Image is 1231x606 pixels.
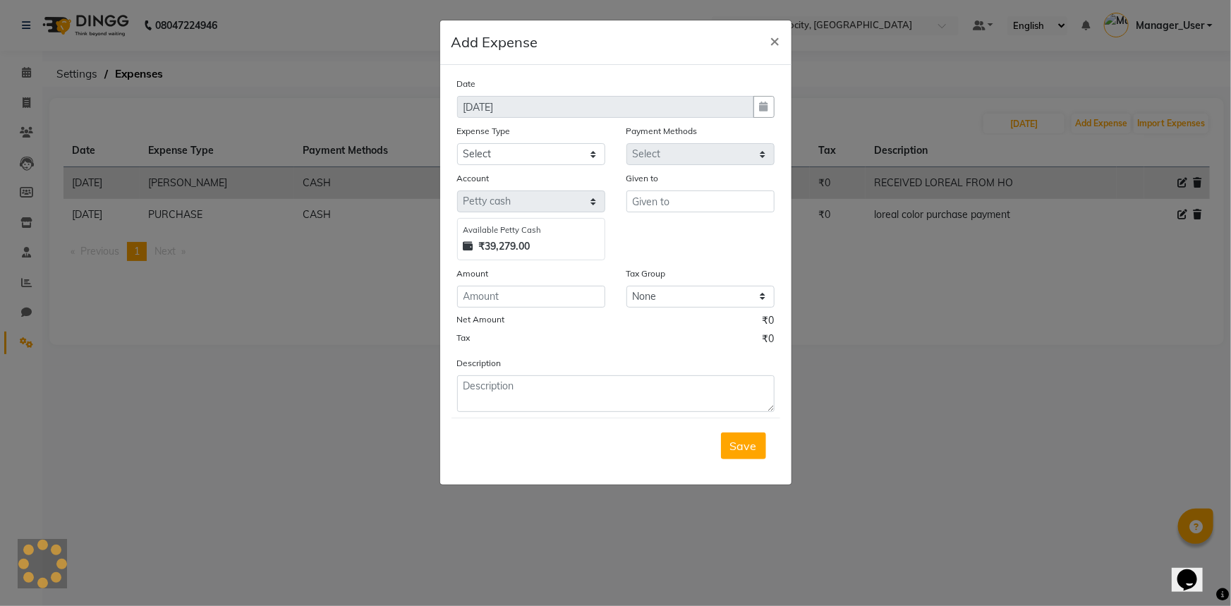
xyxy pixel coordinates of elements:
[479,239,530,254] strong: ₹39,279.00
[770,30,780,51] span: ×
[763,313,775,332] span: ₹0
[626,190,775,212] input: Given to
[626,267,666,280] label: Tax Group
[463,224,599,236] div: Available Petty Cash
[457,172,490,185] label: Account
[759,20,792,60] button: Close
[457,125,511,138] label: Expense Type
[457,332,471,344] label: Tax
[721,432,766,459] button: Save
[457,313,505,326] label: Net Amount
[763,332,775,350] span: ₹0
[451,32,538,53] h5: Add Expense
[457,267,489,280] label: Amount
[457,78,476,90] label: Date
[626,172,659,185] label: Given to
[1172,550,1217,592] iframe: chat widget
[457,286,605,308] input: Amount
[730,439,757,453] span: Save
[457,357,502,370] label: Description
[626,125,698,138] label: Payment Methods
